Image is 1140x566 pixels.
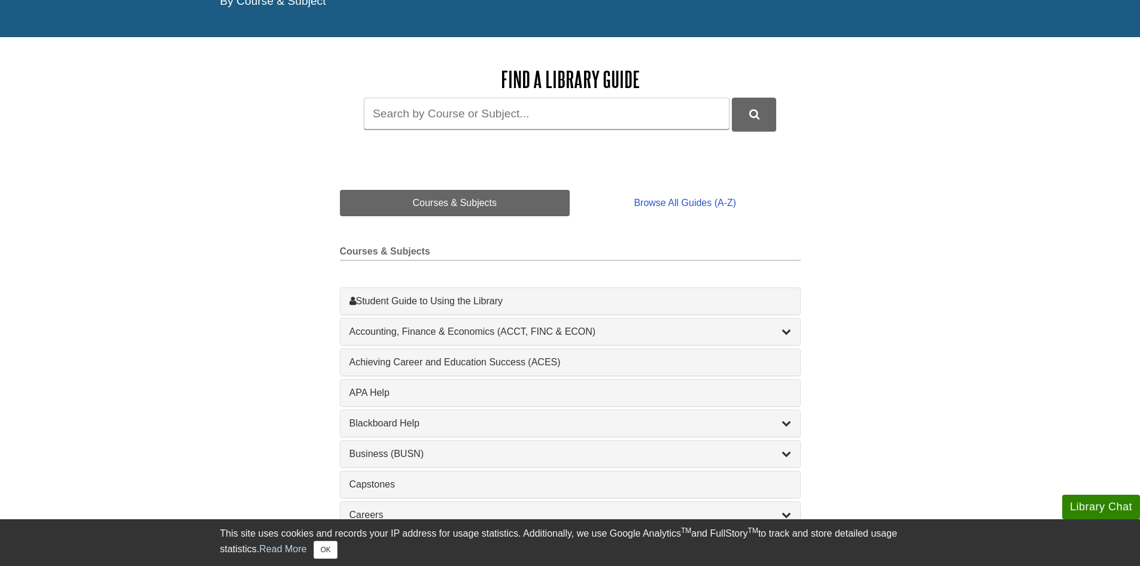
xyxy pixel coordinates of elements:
i: Search Library Guides [749,109,759,120]
a: Achieving Career and Education Success (ACES) [349,355,791,370]
button: Library Chat [1062,495,1140,519]
a: Careers [349,508,791,522]
h2: Find a Library Guide [340,67,801,92]
a: APA Help [349,386,791,400]
button: Close [314,541,337,559]
a: Business (BUSN) [349,447,791,461]
sup: TM [681,526,691,535]
sup: TM [748,526,758,535]
button: DU Library Guides Search [732,98,776,131]
h2: Courses & Subjects [340,246,801,261]
a: Blackboard Help [349,416,791,431]
a: Accounting, Finance & Economics (ACCT, FINC & ECON) [349,325,791,339]
a: Courses & Subjects [340,190,570,216]
a: Read More [259,544,306,554]
a: Student Guide to Using the Library [349,294,791,308]
a: Browse All Guides (A-Z) [570,190,800,216]
input: Search by Course or Subject... [364,98,729,129]
div: This site uses cookies and records your IP address for usage statistics. Additionally, we use Goo... [220,526,920,559]
a: Capstones [349,477,791,492]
